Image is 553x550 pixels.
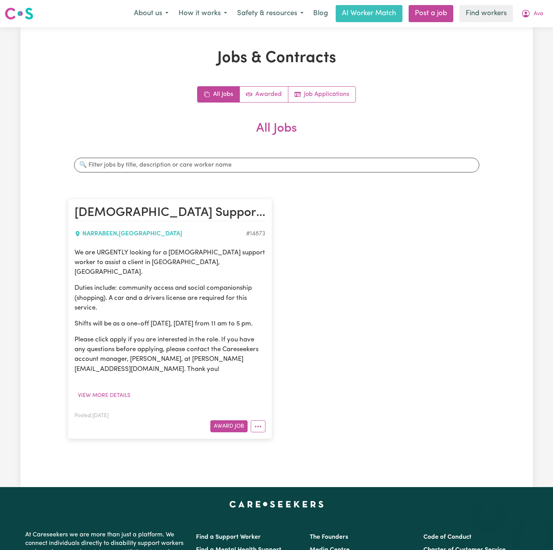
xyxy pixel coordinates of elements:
[336,5,402,22] a: AI Worker Match
[75,335,265,374] p: Please click apply if you are interested in the role. If you have any questions before applying, ...
[288,87,355,102] a: Job applications
[68,121,485,148] h2: All Jobs
[75,283,265,313] p: Duties include: community access and social companionship (shopping). A car and a drivers license...
[210,420,248,432] button: Award Job
[75,413,109,418] span: Posted: [DATE]
[75,390,134,402] button: View more details
[310,534,348,540] a: The Founders
[129,5,173,22] button: About us
[75,229,246,238] div: NARRABEEN , [GEOGRAPHIC_DATA]
[423,534,472,540] a: Code of Conduct
[251,420,265,432] button: More options
[522,519,547,544] iframe: Button to launch messaging window
[198,87,240,102] a: All jobs
[534,10,543,18] span: Ava
[459,5,513,22] a: Find workers
[516,5,548,22] button: My Account
[68,49,485,68] h1: Jobs & Contracts
[75,248,265,277] p: We are URGENTLY looking for a [DEMOGRAPHIC_DATA] support worker to assist a client in [GEOGRAPHIC...
[232,5,309,22] button: Safety & resources
[173,5,232,22] button: How it works
[74,158,479,172] input: 🔍 Filter jobs by title, description or care worker name
[246,229,265,238] div: Job ID #14873
[196,534,261,540] a: Find a Support Worker
[5,7,33,21] img: Careseekers logo
[482,500,497,516] iframe: Close message
[75,319,265,329] p: Shifts will be as a one-off [DATE], [DATE] from 11 am to 5 pm.
[229,501,324,507] a: Careseekers home page
[5,5,33,23] a: Careseekers logo
[309,5,333,22] a: Blog
[409,5,453,22] a: Post a job
[75,205,265,221] h2: Female Support Worker Needed In Narrabeen, NSW
[240,87,288,102] a: Active jobs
